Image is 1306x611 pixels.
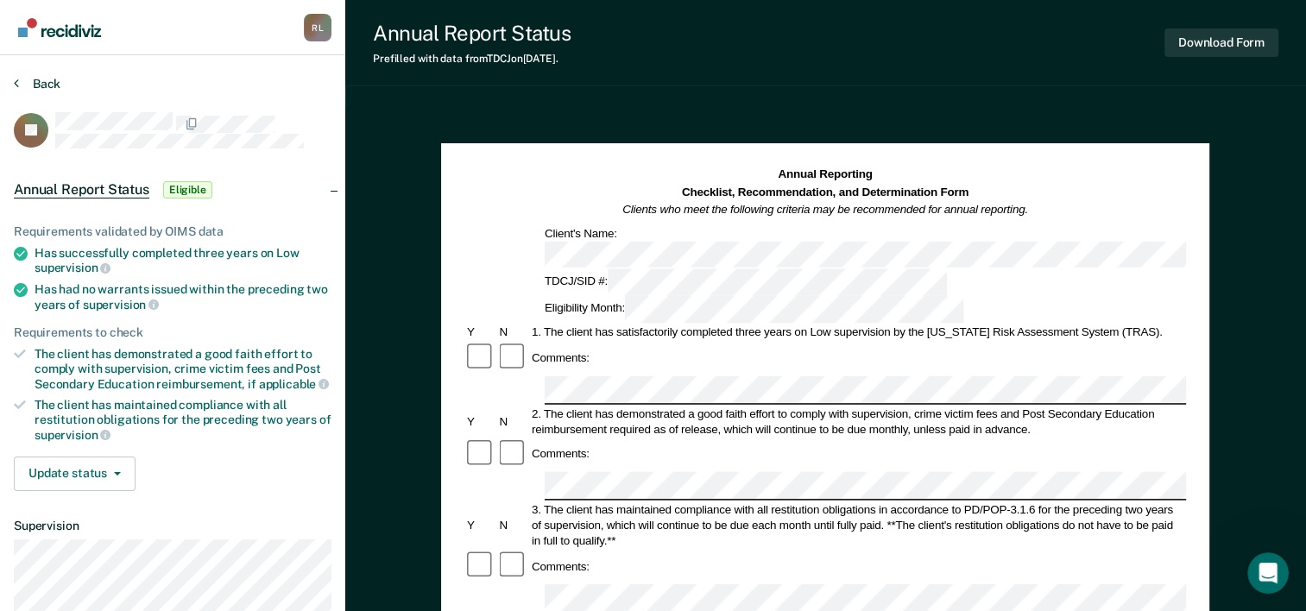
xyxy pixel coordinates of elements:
[14,325,331,340] div: Requirements to check
[529,501,1186,548] div: 3. The client has maintained compliance with all restitution obligations in accordance to PD/POP-...
[373,21,571,46] div: Annual Report Status
[163,181,212,198] span: Eligible
[779,168,873,181] strong: Annual Reporting
[14,181,149,198] span: Annual Report Status
[304,14,331,41] button: Profile dropdown button
[35,261,110,274] span: supervision
[83,298,159,312] span: supervision
[35,347,331,391] div: The client has demonstrated a good faith effort to comply with supervision, crime victim fees and...
[18,18,101,37] img: Recidiviz
[529,406,1186,437] div: 2. The client has demonstrated a good faith effort to comply with supervision, crime victim fees ...
[1164,28,1278,57] button: Download Form
[529,350,592,366] div: Comments:
[623,203,1029,216] em: Clients who meet the following criteria may be recommended for annual reporting.
[304,14,331,41] div: R L
[35,282,331,312] div: Has had no warrants issued within the preceding two years of
[14,224,331,239] div: Requirements validated by OIMS data
[373,53,571,65] div: Prefilled with data from TDCJ on [DATE] .
[1247,552,1289,594] iframe: Intercom live chat
[682,186,968,198] strong: Checklist, Recommendation, and Determination Form
[542,296,967,323] div: Eligibility Month:
[14,76,60,91] button: Back
[35,246,331,275] div: Has successfully completed three years on Low
[259,377,329,391] span: applicable
[542,269,950,296] div: TDCJ/SID #:
[529,558,592,574] div: Comments:
[497,324,529,340] div: N
[497,413,529,429] div: N
[464,517,496,532] div: Y
[464,324,496,340] div: Y
[14,519,331,533] dt: Supervision
[529,324,1186,340] div: 1. The client has satisfactorily completed three years on Low supervision by the [US_STATE] Risk ...
[497,517,529,532] div: N
[14,457,136,491] button: Update status
[35,428,110,442] span: supervision
[464,413,496,429] div: Y
[35,398,331,442] div: The client has maintained compliance with all restitution obligations for the preceding two years of
[529,446,592,462] div: Comments:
